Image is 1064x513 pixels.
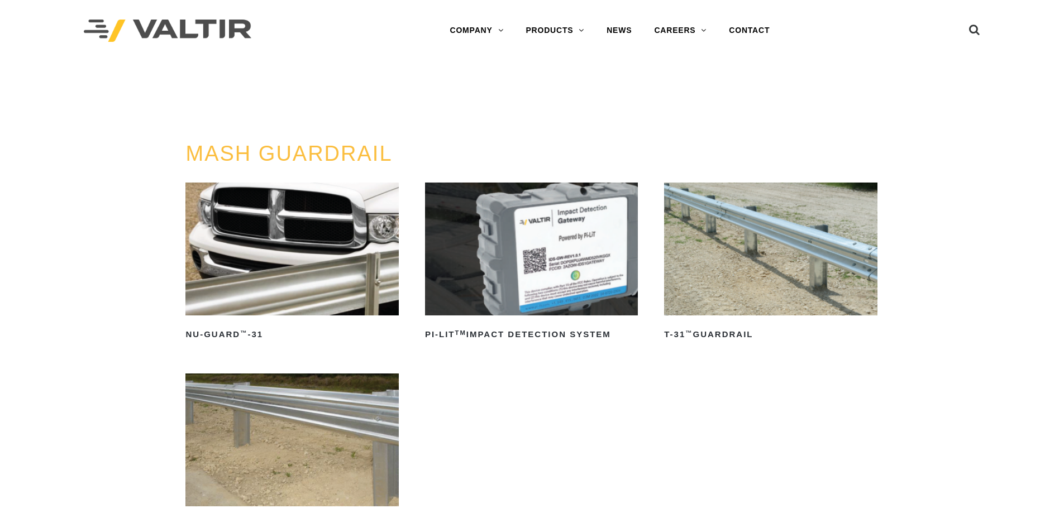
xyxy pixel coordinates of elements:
[664,325,877,343] h2: T-31 Guardrail
[514,20,595,42] a: PRODUCTS
[685,329,693,336] sup: ™
[664,183,877,343] a: T-31™Guardrail
[185,142,392,165] a: MASH GUARDRAIL
[185,325,398,343] h2: NU-GUARD -31
[595,20,643,42] a: NEWS
[718,20,781,42] a: CONTACT
[643,20,718,42] a: CAREERS
[455,329,466,336] sup: TM
[438,20,514,42] a: COMPANY
[240,329,247,336] sup: ™
[425,183,638,343] a: PI-LITTMImpact Detection System
[185,183,398,343] a: NU-GUARD™-31
[425,325,638,343] h2: PI-LIT Impact Detection System
[84,20,251,42] img: Valtir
